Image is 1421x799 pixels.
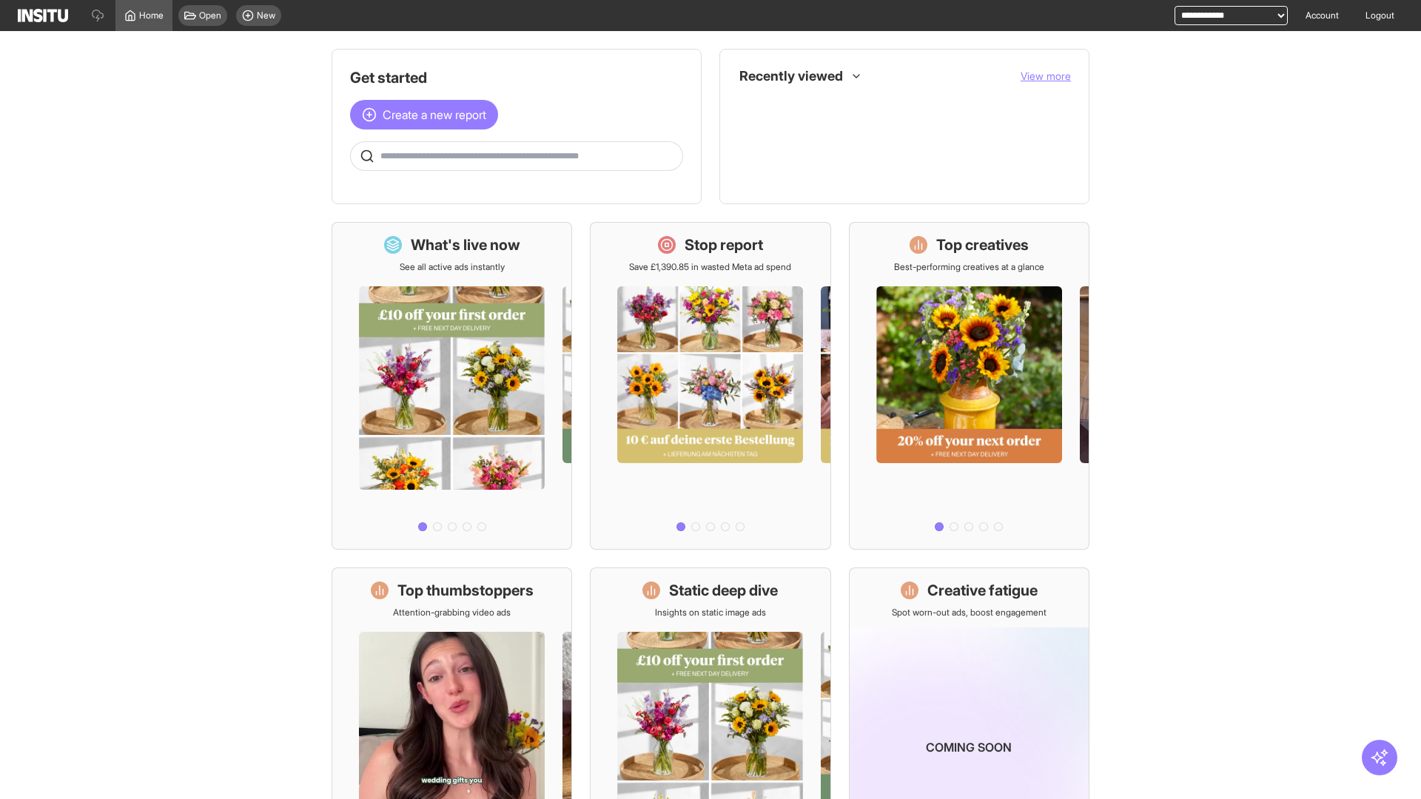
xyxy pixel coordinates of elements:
[669,580,778,601] h1: Static deep dive
[936,235,1029,255] h1: Top creatives
[257,10,275,21] span: New
[332,222,572,550] a: What's live nowSee all active ads instantly
[894,261,1044,273] p: Best-performing creatives at a glance
[18,9,68,22] img: Logo
[400,261,505,273] p: See all active ads instantly
[139,10,164,21] span: Home
[590,222,830,550] a: Stop reportSave £1,390.85 in wasted Meta ad spend
[397,580,534,601] h1: Top thumbstoppers
[393,607,511,618] p: Attention-grabbing video ads
[383,106,486,124] span: Create a new report
[1021,69,1071,84] button: View more
[655,607,766,618] p: Insights on static image ads
[350,67,683,88] h1: Get started
[849,222,1089,550] a: Top creativesBest-performing creatives at a glance
[1021,70,1071,82] span: View more
[199,10,221,21] span: Open
[411,235,520,255] h1: What's live now
[629,261,791,273] p: Save £1,390.85 in wasted Meta ad spend
[685,235,763,255] h1: Stop report
[350,100,498,129] button: Create a new report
